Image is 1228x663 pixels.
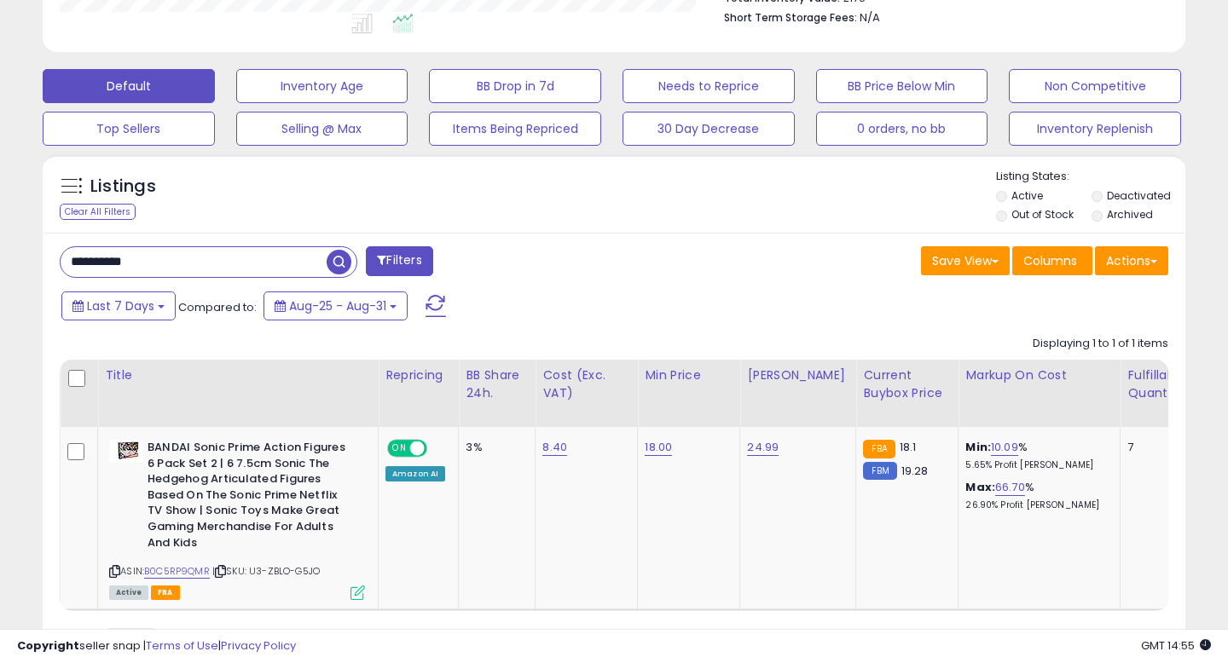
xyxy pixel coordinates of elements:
button: Selling @ Max [236,112,408,146]
div: ASIN: [109,440,365,598]
span: 2025-09-9 14:55 GMT [1141,637,1211,654]
div: % [965,440,1107,471]
a: 66.70 [995,479,1025,496]
span: OFF [425,441,452,456]
small: FBA [863,440,895,458]
span: | SKU: U3-ZBLO-G5JO [212,564,320,578]
div: Amazon AI [385,466,445,481]
div: Markup on Cost [965,366,1113,384]
span: Aug-25 - Aug-31 [289,297,386,314]
button: Needs to Reprice [623,69,795,103]
a: B0C5RP9QMR [144,564,210,579]
button: Top Sellers [43,112,215,146]
a: 24.99 [747,439,779,456]
p: Listing States: [996,169,1186,185]
button: Filters [366,246,432,276]
div: Title [105,366,371,384]
button: Columns [1012,246,1092,275]
div: Repricing [385,366,451,384]
button: Last 7 Days [61,291,176,320]
span: N/A [860,9,880,26]
h5: Listings [90,175,156,199]
label: Archived [1107,207,1153,222]
div: Fulfillable Quantity [1127,366,1186,402]
a: 18.00 [645,439,672,456]
div: Clear All Filters [60,204,136,220]
p: 26.90% Profit [PERSON_NAME] [965,499,1107,511]
span: 19.28 [901,463,929,479]
button: Actions [1095,246,1168,275]
a: 10.09 [991,439,1018,456]
div: seller snap | | [17,638,296,654]
small: FBM [863,462,896,480]
span: ON [389,441,410,456]
button: Inventory Replenish [1009,112,1181,146]
div: 7 [1127,440,1180,455]
button: Default [43,69,215,103]
a: Terms of Use [146,637,218,654]
button: Aug-25 - Aug-31 [264,291,408,320]
button: Inventory Age [236,69,408,103]
button: BB Price Below Min [816,69,988,103]
div: Cost (Exc. VAT) [542,366,630,402]
span: All listings currently available for purchase on Amazon [109,585,148,600]
button: Non Competitive [1009,69,1181,103]
b: Short Term Storage Fees: [724,10,857,25]
div: Displaying 1 to 1 of 1 items [1033,336,1168,352]
strong: Copyright [17,637,79,654]
th: The percentage added to the cost of goods (COGS) that forms the calculator for Min & Max prices. [959,360,1121,427]
button: Save View [921,246,1010,275]
button: 0 orders, no bb [816,112,988,146]
span: Columns [1023,252,1077,269]
span: Last 7 Days [87,297,154,314]
button: BB Drop in 7d [429,69,601,103]
b: BANDAI Sonic Prime Action Figures 6 Pack Set 2 | 6 7.5cm Sonic The Hedgehog Articulated Figures B... [148,440,355,555]
b: Max: [965,479,995,495]
button: 30 Day Decrease [623,112,795,146]
div: [PERSON_NAME] [747,366,849,384]
div: 3% [466,440,522,455]
p: 5.65% Profit [PERSON_NAME] [965,459,1107,471]
div: BB Share 24h. [466,366,528,402]
label: Out of Stock [1011,207,1074,222]
label: Active [1011,188,1043,203]
span: FBA [151,585,180,600]
div: Current Buybox Price [863,366,951,402]
label: Deactivated [1107,188,1171,203]
button: Items Being Repriced [429,112,601,146]
div: % [965,480,1107,511]
a: Privacy Policy [221,637,296,654]
img: 41iTJwq144L._SL40_.jpg [109,440,143,463]
div: Min Price [645,366,733,384]
span: 18.1 [900,439,917,455]
span: Compared to: [178,299,257,315]
b: Min: [965,439,991,455]
a: 8.40 [542,439,567,456]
